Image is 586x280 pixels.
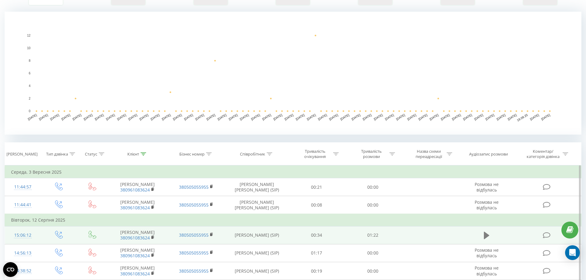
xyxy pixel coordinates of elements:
a: 380505055955 [179,184,209,190]
text: [DATE] [496,113,506,121]
td: 00:34 [289,226,345,244]
text: [DATE] [351,113,361,121]
td: [PERSON_NAME] [PERSON_NAME] (SIP) [225,196,289,214]
text: [DATE] [373,113,383,121]
span: Розмова не відбулась [475,265,499,276]
div: Аудіозапис розмови [469,152,508,157]
div: Тривалість розмови [355,149,388,159]
text: 8 [29,59,30,62]
div: Назва схеми переадресації [412,149,445,159]
td: [PERSON_NAME] (SIP) [225,262,289,280]
div: Коментар/категорія дзвінка [525,149,561,159]
text: [DATE] [72,113,82,121]
div: Бізнес номер [179,152,205,157]
div: Статус [85,152,97,157]
text: [DATE] [61,113,71,121]
text: [DATE] [228,113,238,121]
td: Вівторок, 12 Серпня 2025 [5,214,581,226]
text: [DATE] [396,113,406,121]
td: 00:21 [289,178,345,196]
text: [DATE] [295,113,305,121]
a: 380961083624 [120,271,150,277]
a: 380505055955 [179,202,209,208]
text: [DATE] [83,113,93,121]
div: 11:44:57 [11,181,35,193]
text: [DATE] [250,113,261,121]
div: [PERSON_NAME] [6,152,38,157]
text: 2 [29,97,30,100]
text: [DATE] [451,113,461,121]
text: [DATE] [362,113,372,121]
text: [DATE] [172,113,182,121]
td: 00:00 [345,262,401,280]
a: 380505055955 [179,250,209,256]
td: 01:22 [345,226,401,244]
text: [DATE] [150,113,160,121]
text: [DATE] [195,113,205,121]
text: [DATE] [284,113,294,121]
a: 380961083624 [120,235,150,241]
text: [DATE] [340,113,350,121]
text: [DATE] [117,113,127,121]
td: [PERSON_NAME] [PERSON_NAME] (SIP) [225,178,289,196]
div: Тривалість очікування [299,149,332,159]
div: Співробітник [240,152,265,157]
a: 380505055955 [179,232,209,238]
text: [DATE] [317,113,328,121]
td: 01:17 [289,244,345,262]
div: Тип дзвінка [46,152,68,157]
text: [DATE] [462,113,472,121]
div: Клієнт [127,152,139,157]
td: [PERSON_NAME] [108,196,167,214]
div: 15:06:12 [11,229,35,241]
text: [DATE] [217,113,227,121]
span: Розмова не відбулась [475,199,499,211]
svg: A chart. [5,12,581,135]
text: [DATE] [440,113,450,121]
text: [DATE] [239,113,249,121]
text: 10 [27,46,31,50]
text: [DATE] [183,113,193,121]
text: [DATE] [128,113,138,121]
td: [PERSON_NAME] [108,178,167,196]
text: [DATE] [94,113,104,121]
text: [DATE] [139,113,149,121]
text: [DATE] [329,113,339,121]
text: [DATE] [50,113,60,121]
text: [DATE] [429,113,439,121]
td: [PERSON_NAME] (SIP) [225,226,289,244]
td: 00:00 [345,244,401,262]
text: [DATE] [474,113,484,121]
text: [DATE] [261,113,272,121]
text: [DATE] [507,113,517,121]
text: [DATE] [306,113,317,121]
text: [DATE] [38,113,49,121]
text: 12 [27,34,31,37]
text: [DATE] [418,113,428,121]
text: [DATE] [384,113,394,121]
a: 380961083624 [120,187,150,193]
text: [DATE] [161,113,171,121]
text: [DATE] [407,113,417,121]
text: 4 [29,84,30,88]
div: 14:38:52 [11,265,35,277]
a: 380505055955 [179,268,209,274]
td: 00:00 [345,178,401,196]
text: [DATE] [273,113,283,121]
td: 00:00 [345,196,401,214]
div: 14:56:13 [11,247,35,259]
td: [PERSON_NAME] [108,244,167,262]
text: [DATE] [529,113,540,121]
td: [PERSON_NAME] [108,262,167,280]
text: 0 [29,109,30,113]
td: [PERSON_NAME] [108,226,167,244]
text: [DATE] [27,113,38,121]
text: 19.09.25 [516,113,528,122]
a: 380961083624 [120,205,150,211]
td: 00:08 [289,196,345,214]
td: 00:19 [289,262,345,280]
span: Розмова не відбулась [475,247,499,258]
text: [DATE] [106,113,116,121]
td: [PERSON_NAME] (SIP) [225,244,289,262]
